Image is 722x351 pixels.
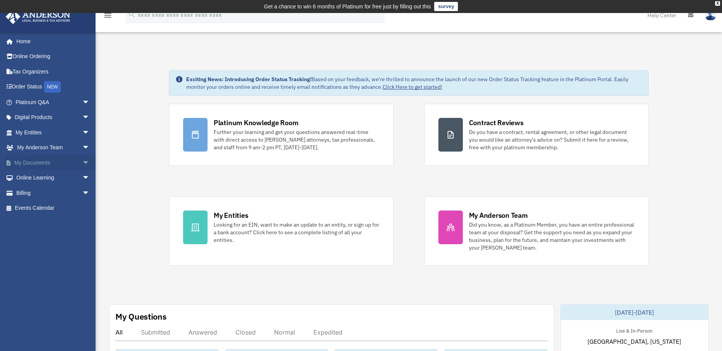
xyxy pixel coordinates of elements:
a: My Entitiesarrow_drop_down [5,125,101,140]
span: arrow_drop_down [82,170,97,186]
div: close [715,1,720,6]
i: menu [103,11,112,20]
div: My Anderson Team [469,211,528,220]
img: Anderson Advisors Platinum Portal [3,9,73,24]
a: survey [434,2,458,11]
a: Platinum Q&Aarrow_drop_down [5,95,101,110]
div: Platinum Knowledge Room [214,118,299,127]
div: Contract Reviews [469,118,524,127]
div: Answered [188,328,217,336]
div: Submitted [141,328,170,336]
div: Looking for an EIN, want to make an update to an entity, or sign up for a bank account? Click her... [214,221,380,244]
div: Normal [274,328,295,336]
div: Expedited [313,328,342,336]
div: Live & In-Person [610,326,659,334]
a: My Anderson Teamarrow_drop_down [5,140,101,155]
a: Online Learningarrow_drop_down [5,170,101,186]
div: Closed [235,328,256,336]
a: Order StatusNEW [5,79,101,95]
a: Click Here to get started! [383,83,442,90]
i: search [128,10,136,19]
a: Online Ordering [5,49,101,64]
div: NEW [44,81,61,93]
a: Billingarrow_drop_down [5,185,101,201]
a: Home [5,34,97,49]
a: Tax Organizers [5,64,101,79]
span: arrow_drop_down [82,155,97,171]
div: My Questions [115,311,167,322]
div: Based on your feedback, we're thrilled to announce the launch of our new Order Status Tracking fe... [186,75,642,91]
div: Further your learning and get your questions answered real-time with direct access to [PERSON_NAM... [214,128,380,151]
span: arrow_drop_down [82,140,97,156]
a: My Anderson Team Did you know, as a Platinum Member, you have an entire professional team at your... [424,196,649,266]
span: arrow_drop_down [82,95,97,110]
div: Do you have a contract, rental agreement, or other legal document you would like an attorney's ad... [469,128,635,151]
a: Contract Reviews Do you have a contract, rental agreement, or other legal document you would like... [424,104,649,166]
span: arrow_drop_down [82,110,97,126]
div: All [115,328,123,336]
span: arrow_drop_down [82,125,97,140]
a: menu [103,13,112,20]
div: Did you know, as a Platinum Member, you have an entire professional team at your disposal? Get th... [469,221,635,251]
a: Digital Productsarrow_drop_down [5,110,101,125]
div: [DATE]-[DATE] [561,305,708,320]
div: My Entities [214,211,248,220]
span: [GEOGRAPHIC_DATA], [US_STATE] [587,337,681,346]
span: arrow_drop_down [82,185,97,201]
a: Platinum Knowledge Room Further your learning and get your questions answered real-time with dire... [169,104,394,166]
img: User Pic [705,10,716,21]
div: Get a chance to win 6 months of Platinum for free just by filling out this [264,2,431,11]
a: Events Calendar [5,201,101,216]
strong: Exciting News: Introducing Order Status Tracking! [186,76,312,83]
a: My Entities Looking for an EIN, want to make an update to an entity, or sign up for a bank accoun... [169,196,394,266]
a: My Documentsarrow_drop_down [5,155,101,170]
